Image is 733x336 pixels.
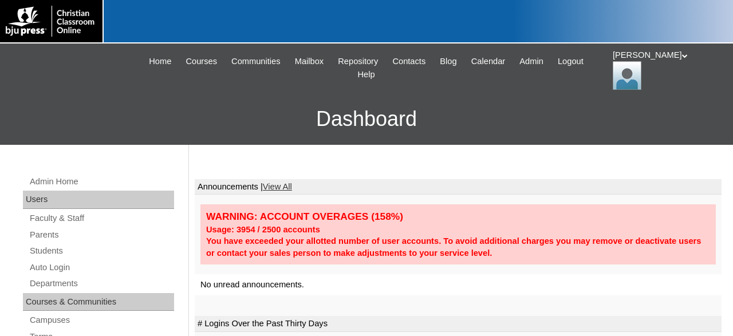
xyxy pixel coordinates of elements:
span: Blog [440,55,456,68]
a: Mailbox [289,55,330,68]
a: Blog [434,55,462,68]
strong: Usage: 3954 / 2500 accounts [206,225,320,234]
span: Mailbox [295,55,324,68]
a: Students [29,244,174,258]
span: Communities [231,55,281,68]
span: Logout [558,55,584,68]
a: Admin [514,55,549,68]
td: Announcements | [195,179,722,195]
a: Home [143,55,177,68]
div: WARNING: ACCOUNT OVERAGES (158%) [206,210,710,223]
a: Logout [552,55,589,68]
span: Admin [519,55,543,68]
a: Contacts [387,55,431,68]
span: Repository [338,55,378,68]
h3: Dashboard [6,93,727,145]
span: Help [357,68,375,81]
a: Auto Login [29,260,174,275]
div: Users [23,191,174,209]
a: Parents [29,228,174,242]
a: Faculty & Staff [29,211,174,226]
a: Campuses [29,313,174,327]
img: logo-white.png [6,6,97,37]
a: Admin Home [29,175,174,189]
span: Home [149,55,171,68]
div: Courses & Communities [23,293,174,311]
a: Departments [29,276,174,291]
img: Jonelle Rodriguez [613,61,641,90]
span: Courses [186,55,217,68]
a: Communities [226,55,286,68]
div: [PERSON_NAME] [613,49,722,90]
a: Repository [332,55,384,68]
a: Courses [180,55,223,68]
span: Contacts [392,55,425,68]
a: Calendar [466,55,511,68]
td: # Logins Over the Past Thirty Days [195,316,722,332]
span: Calendar [471,55,505,68]
td: No unread announcements. [195,274,722,295]
div: You have exceeded your allotted number of user accounts. To avoid additional charges you may remo... [206,235,710,259]
a: Help [352,68,380,81]
a: View All [263,182,292,191]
